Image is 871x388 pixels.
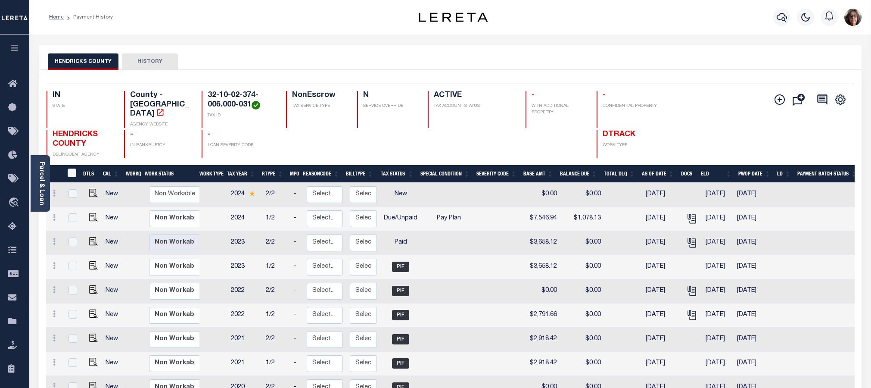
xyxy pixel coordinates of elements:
td: 2023 [227,255,262,279]
th: CAL: activate to sort column ascending [100,165,122,183]
td: $2,918.42 [524,352,560,376]
span: - [603,91,606,99]
th: &nbsp; [62,165,80,183]
td: 2023 [227,231,262,255]
td: 2/2 [262,328,290,352]
td: New [102,255,126,279]
td: $1,078.13 [560,207,604,231]
td: New [102,352,126,376]
td: $2,791.66 [524,304,560,328]
li: Payment History [64,13,113,21]
td: [DATE] [642,183,681,207]
span: - [532,91,535,99]
td: 2022 [227,304,262,328]
h4: ACTIVE [434,91,515,100]
td: - [290,279,303,304]
td: [DATE] [734,352,772,376]
td: New [102,304,126,328]
p: STATE [53,103,114,110]
span: - [130,131,133,138]
span: - [208,131,211,138]
td: - [290,304,303,328]
td: New [102,328,126,352]
span: PIF [392,262,409,272]
p: TAX ID [208,113,276,119]
p: DELINQUENT AGENCY [53,152,114,158]
p: WORK TYPE [603,142,664,149]
td: 2/2 [262,183,290,207]
td: [DATE] [734,255,772,279]
p: IN BANKRUPTCY [130,142,191,149]
td: [DATE] [642,231,681,255]
td: [DATE] [702,255,734,279]
th: Total DLQ: activate to sort column ascending [600,165,638,183]
td: 2021 [227,328,262,352]
p: LOAN SEVERITY CODE [208,142,276,149]
td: - [290,183,303,207]
td: $0.00 [560,231,604,255]
td: [DATE] [642,304,681,328]
p: SERVICE OVERRIDE [363,103,418,110]
td: [DATE] [642,328,681,352]
td: $0.00 [524,183,560,207]
th: ELD: activate to sort column ascending [697,165,734,183]
p: TAX SERVICE TYPE [292,103,347,110]
th: Tax Status: activate to sort column ascending [376,165,417,183]
th: WorkQ [122,165,141,183]
td: [DATE] [642,279,681,304]
h4: N [363,91,418,100]
th: Work Type [196,165,224,183]
td: [DATE] [702,207,734,231]
td: $7,546.94 [524,207,560,231]
td: - [290,207,303,231]
td: 2021 [227,352,262,376]
td: - [290,328,303,352]
td: $0.00 [524,279,560,304]
td: $0.00 [560,328,604,352]
span: Pay Plan [437,215,461,221]
td: Paid [380,231,421,255]
td: [DATE] [734,231,772,255]
th: Payment Batch Status: activate to sort column ascending [794,165,860,183]
td: 2/2 [262,231,290,255]
td: [DATE] [702,231,734,255]
p: WITH ADDITIONAL PROPERTY [532,103,586,116]
td: - [290,231,303,255]
td: Due/Unpaid [380,207,421,231]
th: As of Date: activate to sort column ascending [638,165,678,183]
td: $0.00 [560,352,604,376]
td: New [102,183,126,207]
a: Home [49,15,64,20]
p: CONFIDENTIAL PROPERTY [603,103,664,110]
td: New [102,231,126,255]
td: $3,658.12 [524,255,560,279]
td: [DATE] [642,207,681,231]
th: &nbsp;&nbsp;&nbsp;&nbsp;&nbsp;&nbsp;&nbsp;&nbsp;&nbsp;&nbsp; [46,165,62,183]
td: 1/2 [262,255,290,279]
td: $0.00 [560,304,604,328]
th: ReasonCode: activate to sort column ascending [299,165,342,183]
p: AGENCY WEBSITE [130,122,191,128]
td: $2,918.42 [524,328,560,352]
h4: 32-10-02-374-006.000-031 [208,91,276,110]
td: 2/2 [262,279,290,304]
p: TAX ACCOUNT STATUS [434,103,515,110]
td: 2024 [227,207,262,231]
td: [DATE] [734,304,772,328]
td: 2022 [227,279,262,304]
span: PIF [392,358,409,369]
td: 2024 [227,183,262,207]
td: $0.00 [560,255,604,279]
td: New [102,279,126,304]
td: [DATE] [702,183,734,207]
td: [DATE] [734,183,772,207]
th: DTLS [80,165,100,183]
span: PIF [392,334,409,344]
td: [DATE] [702,328,734,352]
span: PIF [392,286,409,296]
span: PIF [392,310,409,320]
td: [DATE] [734,328,772,352]
td: [DATE] [734,279,772,304]
td: - [290,352,303,376]
td: [DATE] [642,255,681,279]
